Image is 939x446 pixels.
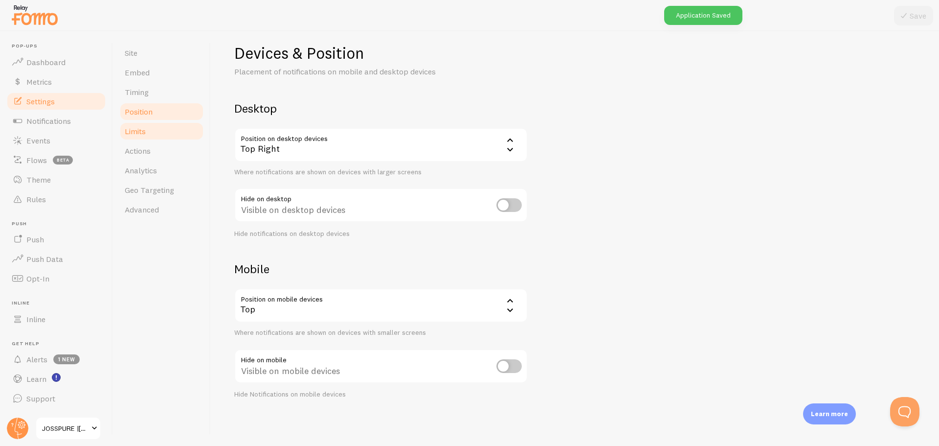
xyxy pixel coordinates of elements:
[26,57,66,67] span: Dashboard
[26,354,47,364] span: Alerts
[234,261,528,277] h2: Mobile
[234,168,528,177] div: Where notifications are shown on devices with larger screens
[26,77,52,87] span: Metrics
[26,235,44,244] span: Push
[12,341,107,347] span: Get Help
[26,394,55,403] span: Support
[125,48,137,58] span: Site
[6,369,107,389] a: Learn
[6,52,107,72] a: Dashboard
[26,254,63,264] span: Push Data
[125,68,150,77] span: Embed
[119,82,204,102] a: Timing
[6,389,107,408] a: Support
[234,288,528,323] div: Top
[119,200,204,219] a: Advanced
[234,128,528,162] div: Top Right
[6,350,107,369] a: Alerts 1 new
[12,300,107,306] span: Inline
[119,161,204,180] a: Analytics
[119,63,204,82] a: Embed
[234,66,469,77] p: Placement of notifications on mobile and desktop devices
[42,423,89,434] span: JOSSPURE |[PERSON_NAME] Butter Soap & Natural Body Care
[125,205,159,214] span: Advanced
[26,314,45,324] span: Inline
[234,188,528,224] div: Visible on desktop devices
[119,121,204,141] a: Limits
[119,180,204,200] a: Geo Targeting
[119,102,204,121] a: Position
[234,329,528,337] div: Where notifications are shown on devices with smaller screens
[125,185,174,195] span: Geo Targeting
[234,390,528,399] div: Hide Notifications on mobile devices
[6,230,107,249] a: Push
[12,43,107,49] span: Pop-ups
[26,96,55,106] span: Settings
[119,43,204,63] a: Site
[26,175,51,185] span: Theme
[125,87,149,97] span: Timing
[6,72,107,92] a: Metrics
[6,249,107,269] a: Push Data
[6,150,107,170] a: Flows beta
[52,373,61,382] svg: <p>Watch New Feature Tutorials!</p>
[26,374,46,384] span: Learn
[6,170,107,189] a: Theme
[125,126,146,136] span: Limits
[6,111,107,131] a: Notifications
[12,221,107,227] span: Push
[234,349,528,385] div: Visible on mobile devices
[26,136,50,145] span: Events
[234,43,528,63] h1: Devices & Position
[26,116,71,126] span: Notifications
[125,146,151,156] span: Actions
[53,354,80,364] span: 1 new
[664,6,742,25] div: Application Saved
[10,2,59,27] img: fomo-relay-logo-orange.svg
[811,409,848,419] p: Learn more
[803,403,856,424] div: Learn more
[234,101,528,116] h2: Desktop
[125,165,157,175] span: Analytics
[26,274,49,283] span: Opt-In
[6,131,107,150] a: Events
[26,155,47,165] span: Flows
[6,92,107,111] a: Settings
[6,269,107,288] a: Opt-In
[125,107,153,117] span: Position
[234,230,528,238] div: Hide notifications on desktop devices
[35,417,101,440] a: JOSSPURE |[PERSON_NAME] Butter Soap & Natural Body Care
[6,189,107,209] a: Rules
[890,397,919,426] iframe: Help Scout Beacon - Open
[119,141,204,161] a: Actions
[53,156,73,164] span: beta
[6,309,107,329] a: Inline
[26,194,46,204] span: Rules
